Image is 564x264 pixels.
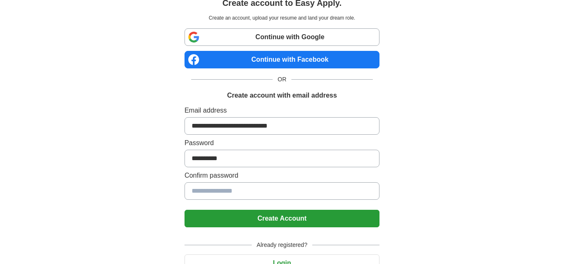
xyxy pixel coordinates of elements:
label: Password [185,138,379,148]
h1: Create account with email address [227,91,337,101]
a: Continue with Facebook [185,51,379,68]
label: Email address [185,106,379,116]
a: Continue with Google [185,28,379,46]
label: Confirm password [185,171,379,181]
span: Already registered? [252,241,312,249]
button: Create Account [185,210,379,227]
span: OR [273,75,291,84]
p: Create an account, upload your resume and land your dream role. [186,14,378,22]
